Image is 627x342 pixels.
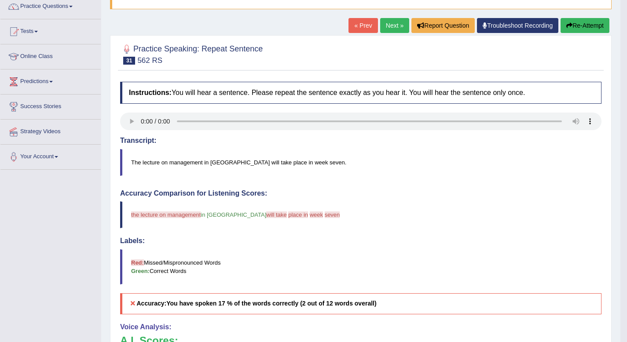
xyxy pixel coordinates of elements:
[120,137,601,145] h4: Transcript:
[137,56,162,65] small: 562 RS
[131,211,201,218] span: the lecture on management
[325,211,340,218] span: seven
[166,300,376,307] b: You have spoken 17 % of the words correctly (2 out of 12 words overall)
[129,89,172,96] b: Instructions:
[131,268,150,274] b: Green:
[0,95,101,116] a: Success Stories
[266,211,286,218] span: will take
[0,44,101,66] a: Online Class
[288,211,308,218] span: place in
[310,211,323,218] span: week
[0,69,101,91] a: Predictions
[348,18,378,33] a: « Prev
[120,323,601,331] h4: Voice Analysis:
[120,237,601,245] h4: Labels:
[0,19,101,41] a: Tests
[120,82,601,104] h4: You will hear a sentence. Please repeat the sentence exactly as you hear it. You will hear the se...
[0,120,101,142] a: Strategy Videos
[120,293,601,314] h5: Accuracy:
[120,43,263,65] h2: Practice Speaking: Repeat Sentence
[561,18,609,33] button: Re-Attempt
[201,211,266,218] span: in [GEOGRAPHIC_DATA]
[120,149,601,176] blockquote: The lecture on management in [GEOGRAPHIC_DATA] will take place in week seven.
[120,189,601,197] h4: Accuracy Comparison for Listening Scores:
[120,249,601,284] blockquote: Missed/Mispronounced Words Correct Words
[123,57,135,65] span: 31
[0,145,101,167] a: Your Account
[131,259,144,266] b: Red:
[411,18,475,33] button: Report Question
[477,18,558,33] a: Troubleshoot Recording
[380,18,409,33] a: Next »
